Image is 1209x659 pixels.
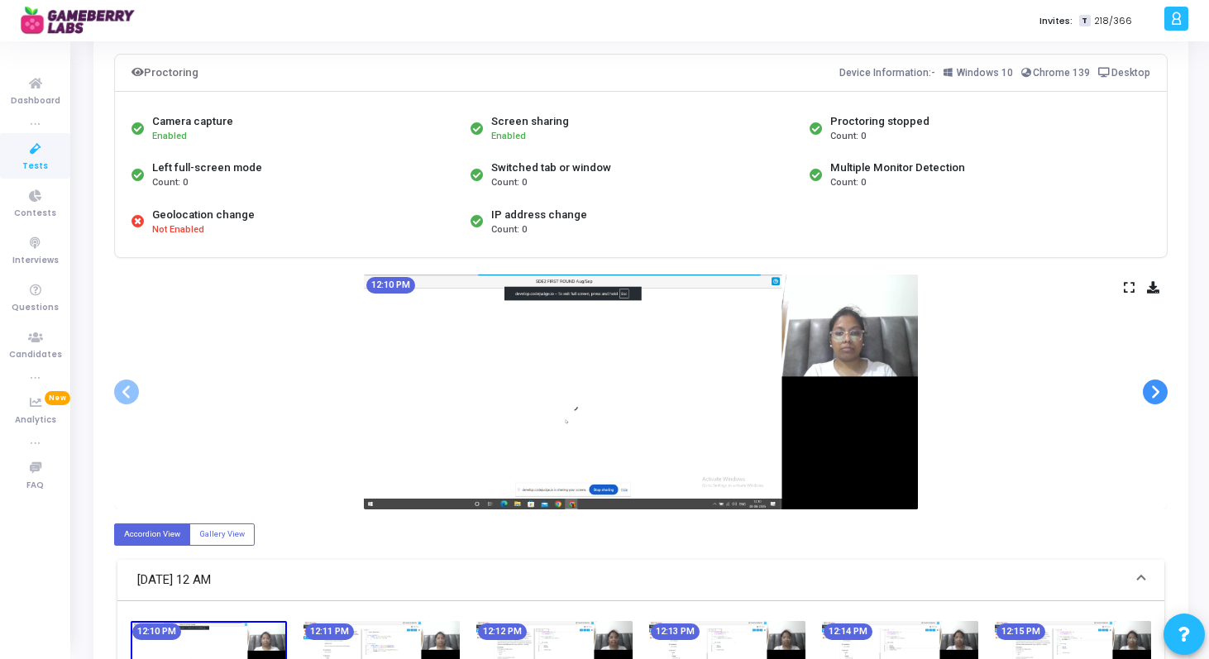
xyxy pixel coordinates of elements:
[152,207,255,223] div: Geolocation change
[478,623,527,640] mat-chip: 12:12 PM
[491,223,527,237] span: Count: 0
[137,571,1125,590] mat-panel-title: [DATE] 12 AM
[152,113,233,130] div: Camera capture
[1039,14,1073,28] label: Invites:
[131,63,198,83] div: Proctoring
[830,176,866,190] span: Count: 0
[12,254,59,268] span: Interviews
[45,391,70,405] span: New
[491,131,526,141] span: Enabled
[14,207,56,221] span: Contests
[117,560,1164,601] mat-expansion-panel-header: [DATE] 12 AM
[1033,67,1090,79] span: Chrome 139
[1079,15,1090,27] span: T
[15,413,56,427] span: Analytics
[26,479,44,493] span: FAQ
[152,131,187,141] span: Enabled
[491,207,587,223] div: IP address change
[824,623,872,640] mat-chip: 12:14 PM
[839,63,1151,83] div: Device Information:-
[114,523,190,546] label: Accordion View
[22,160,48,174] span: Tests
[491,160,611,176] div: Switched tab or window
[830,113,929,130] div: Proctoring stopped
[830,130,866,144] span: Count: 0
[305,623,354,640] mat-chip: 12:11 PM
[830,160,965,176] div: Multiple Monitor Detection
[132,623,181,640] mat-chip: 12:10 PM
[11,94,60,108] span: Dashboard
[364,275,918,509] img: screenshot-1756536051004.jpeg
[21,4,145,37] img: logo
[957,67,1013,79] span: Windows 10
[189,523,255,546] label: Gallery View
[996,623,1045,640] mat-chip: 12:15 PM
[152,160,262,176] div: Left full-screen mode
[152,176,188,190] span: Count: 0
[491,113,569,130] div: Screen sharing
[651,623,700,640] mat-chip: 12:13 PM
[152,223,204,237] span: Not Enabled
[1094,14,1132,28] span: 218/366
[366,277,415,294] mat-chip: 12:10 PM
[1111,67,1150,79] span: Desktop
[491,176,527,190] span: Count: 0
[12,301,59,315] span: Questions
[9,348,62,362] span: Candidates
